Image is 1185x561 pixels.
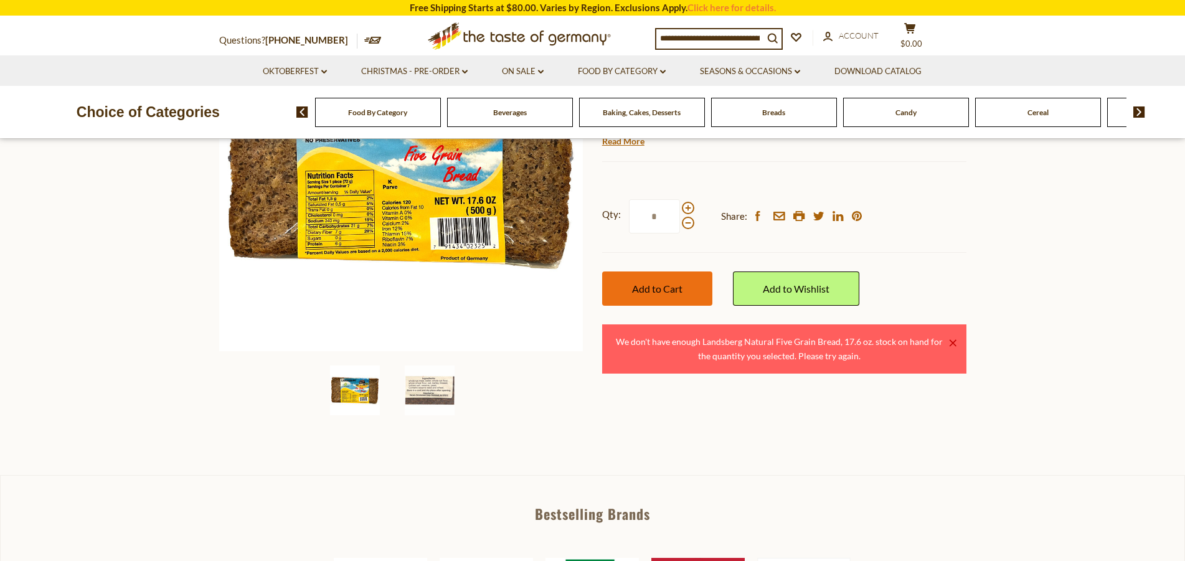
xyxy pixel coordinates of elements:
span: Share: [721,209,747,224]
strong: Qty: [602,207,621,222]
div: We don't have enough Landsberg Natural Five Grain Bread, 17.6 oz. stock on hand for the quantity ... [612,334,947,364]
a: Account [823,29,879,43]
a: Candy [895,108,917,117]
img: previous arrow [296,106,308,118]
span: Account [839,31,879,40]
img: Landsberg Natural Five Grain Bread, 17.6 oz. [330,365,380,415]
span: $0.00 [900,39,922,49]
a: Cereal [1027,108,1049,117]
img: next arrow [1133,106,1145,118]
a: [PHONE_NUMBER] [265,34,348,45]
a: Download Catalog [834,65,922,78]
p: Questions? [219,32,357,49]
input: Qty: [629,199,680,233]
div: Bestselling Brands [1,507,1184,521]
a: Beverages [493,108,527,117]
a: Oktoberfest [263,65,327,78]
a: Click here for details. [687,2,776,13]
a: On Sale [502,65,544,78]
button: $0.00 [892,22,929,54]
a: Food By Category [348,108,407,117]
a: Add to Wishlist [733,271,859,306]
a: Christmas - PRE-ORDER [361,65,468,78]
a: × [949,339,956,347]
a: Breads [762,108,785,117]
button: Add to Cart [602,271,712,306]
a: Read More [602,135,644,148]
a: Seasons & Occasions [700,65,800,78]
a: Food By Category [578,65,666,78]
span: Add to Cart [632,283,682,295]
a: Baking, Cakes, Desserts [603,108,681,117]
img: Landsberg Natural Five Grain Bread, 17.6 oz. [405,365,455,415]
